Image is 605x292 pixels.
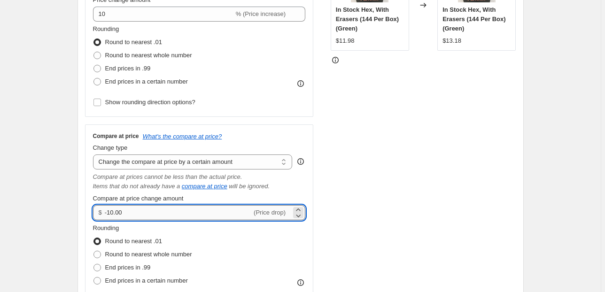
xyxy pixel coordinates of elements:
span: Round to nearest whole number [105,52,192,59]
i: Compare at prices cannot be less than the actual price. [93,173,242,180]
span: $13.18 [442,37,461,44]
button: compare at price [182,183,227,190]
span: Round to nearest whole number [105,251,192,258]
span: In Stock Hex, With Erasers (144 Per Box) (Green) [336,6,399,32]
i: Items that do not already have a [93,183,180,190]
span: % (Price increase) [236,10,286,17]
span: $ [99,209,102,216]
span: Show rounding direction options? [105,99,195,106]
span: In Stock Hex, With Erasers (144 Per Box) (Green) [442,6,505,32]
i: will be ignored. [229,183,270,190]
button: What's the compare at price? [143,133,222,140]
span: Rounding [93,224,119,231]
span: End prices in a certain number [105,78,188,85]
span: Round to nearest .01 [105,238,162,245]
span: Compare at price change amount [93,195,184,202]
span: End prices in a certain number [105,277,188,284]
h3: Compare at price [93,132,139,140]
input: -10.00 [105,205,252,220]
input: -15 [93,7,234,22]
span: Rounding [93,25,119,32]
span: (Price drop) [254,209,286,216]
span: End prices in .99 [105,264,151,271]
span: Change type [93,144,128,151]
span: End prices in .99 [105,65,151,72]
span: $11.98 [336,37,355,44]
span: Round to nearest .01 [105,38,162,46]
div: help [296,157,305,166]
